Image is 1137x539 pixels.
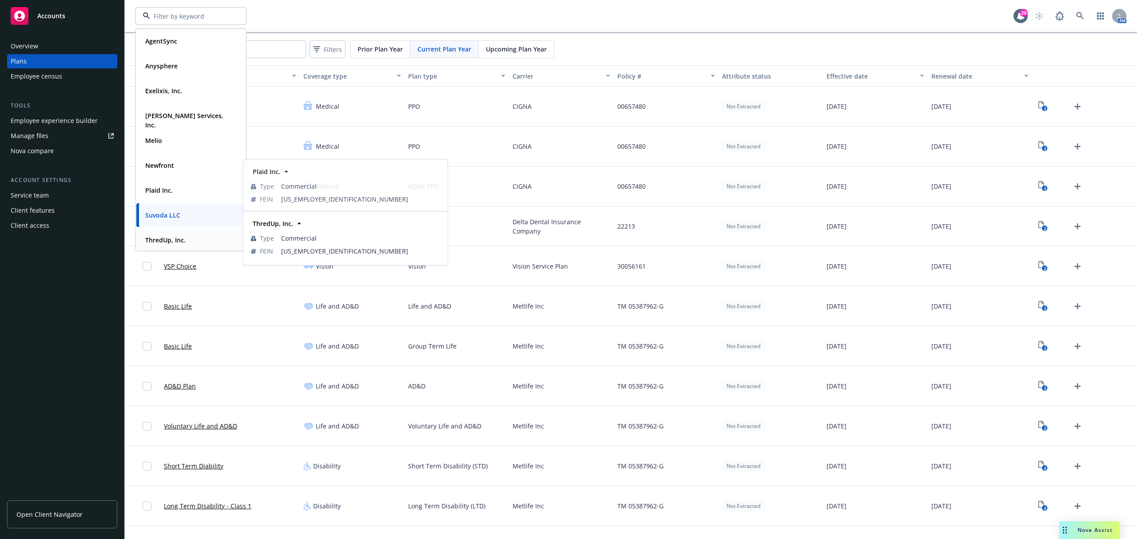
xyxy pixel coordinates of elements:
span: Upcoming Plan Year [486,44,547,54]
input: Toggle Row Selected [143,342,151,351]
button: Coverage type [300,65,405,87]
button: Carrier [509,65,614,87]
input: Toggle Row Selected [143,462,151,471]
a: Upload Plan Documents [1070,99,1085,114]
input: Toggle Row Selected [143,422,151,431]
span: Current Plan Year [417,44,471,54]
span: [DATE] [827,381,847,391]
input: Filter by keyword [150,12,228,21]
a: AD&D Plan [164,381,196,391]
span: TM 05387962-G [617,301,664,311]
span: CIGNA [513,142,532,151]
span: Commercial [281,182,440,191]
a: Accounts [7,4,117,28]
span: [DATE] [827,461,847,471]
div: Account settings [7,176,117,185]
div: Employee experience builder [11,114,98,128]
a: View Plan Documents [1036,379,1050,393]
a: Upload Plan Documents [1070,379,1085,393]
a: Basic Life [164,341,192,351]
span: Disability [313,501,341,511]
a: Long Term Disability - Class 1 [164,501,251,511]
span: Nova Assist [1077,526,1113,534]
span: Type [260,182,274,191]
a: Plans [7,54,117,68]
span: Prior Plan Year [358,44,403,54]
a: Upload Plan Documents [1070,499,1085,513]
span: TM 05387962-G [617,461,664,471]
strong: ThredUp, Inc. [253,219,293,228]
a: View Plan Documents [1036,99,1050,114]
div: Tools [7,101,117,110]
div: 29 [1020,9,1028,17]
button: Renewal date [928,65,1033,87]
a: Manage files [7,129,117,143]
div: Not Extracted [722,460,765,472]
span: Medical [316,142,339,151]
button: Filters [310,40,346,58]
a: Upload Plan Documents [1070,459,1085,473]
span: Metlife Inc [513,341,544,351]
span: Short Term Disability (STD) [408,461,488,471]
span: Life and AD&D [316,421,359,431]
strong: [PERSON_NAME] Services, Inc. [145,111,223,129]
text: 2 [1043,266,1046,271]
span: Metlife Inc [513,501,544,511]
span: Filters [324,45,342,54]
span: 00657480 [617,102,646,111]
div: Client features [11,203,55,218]
span: [DATE] [931,301,951,311]
span: 00657480 [617,142,646,151]
div: Renewal date [931,71,1019,81]
a: Switch app [1092,7,1109,25]
div: Employee census [11,69,62,83]
span: PPO [408,102,420,111]
span: [DATE] [931,461,951,471]
span: Commercial [281,234,440,243]
span: Medical [316,102,339,111]
span: Delta Dental Insurance Company [513,217,610,236]
span: Group Term Life [408,341,457,351]
text: 2 [1043,425,1046,431]
div: Not Extracted [722,341,765,352]
span: [DATE] [827,222,847,231]
span: Vision Service Plan [513,262,568,271]
a: View Plan Documents [1036,299,1050,313]
a: Employee census [7,69,117,83]
div: Not Extracted [722,500,765,511]
span: TM 05387962-G [617,341,664,351]
span: 30056161 [617,262,646,271]
span: Metlife Inc [513,381,544,391]
span: Disability [313,461,341,471]
span: [DATE] [827,142,847,151]
strong: AgentSync [145,37,177,45]
input: Toggle Row Selected [143,262,151,271]
div: Not Extracted [722,221,765,232]
div: Not Extracted [722,141,765,152]
a: Upload Plan Documents [1070,219,1085,234]
span: [DATE] [827,262,847,271]
a: Upload Plan Documents [1070,299,1085,313]
text: 4 [1043,465,1046,471]
span: Open Client Navigator [16,510,83,519]
a: View Plan Documents [1036,179,1050,194]
text: 3 [1043,106,1046,111]
button: Nova Assist [1059,521,1120,539]
div: Not Extracted [722,301,765,312]
a: VSP Choice [164,262,196,271]
div: Manage files [11,129,48,143]
span: Metlife Inc [513,421,544,431]
div: Effective date [827,71,914,81]
a: Upload Plan Documents [1070,259,1085,273]
div: Plan type [408,71,496,81]
a: Upload Plan Documents [1070,139,1085,154]
span: [DATE] [931,381,951,391]
span: [DATE] [827,182,847,191]
a: Report a Bug [1051,7,1069,25]
strong: Plaid Inc. [253,167,280,176]
input: Toggle Row Selected [143,302,151,311]
strong: Exelixis, Inc. [145,87,182,95]
span: [DATE] [931,501,951,511]
span: TM 05387962-G [617,421,664,431]
span: Filters [311,43,344,56]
